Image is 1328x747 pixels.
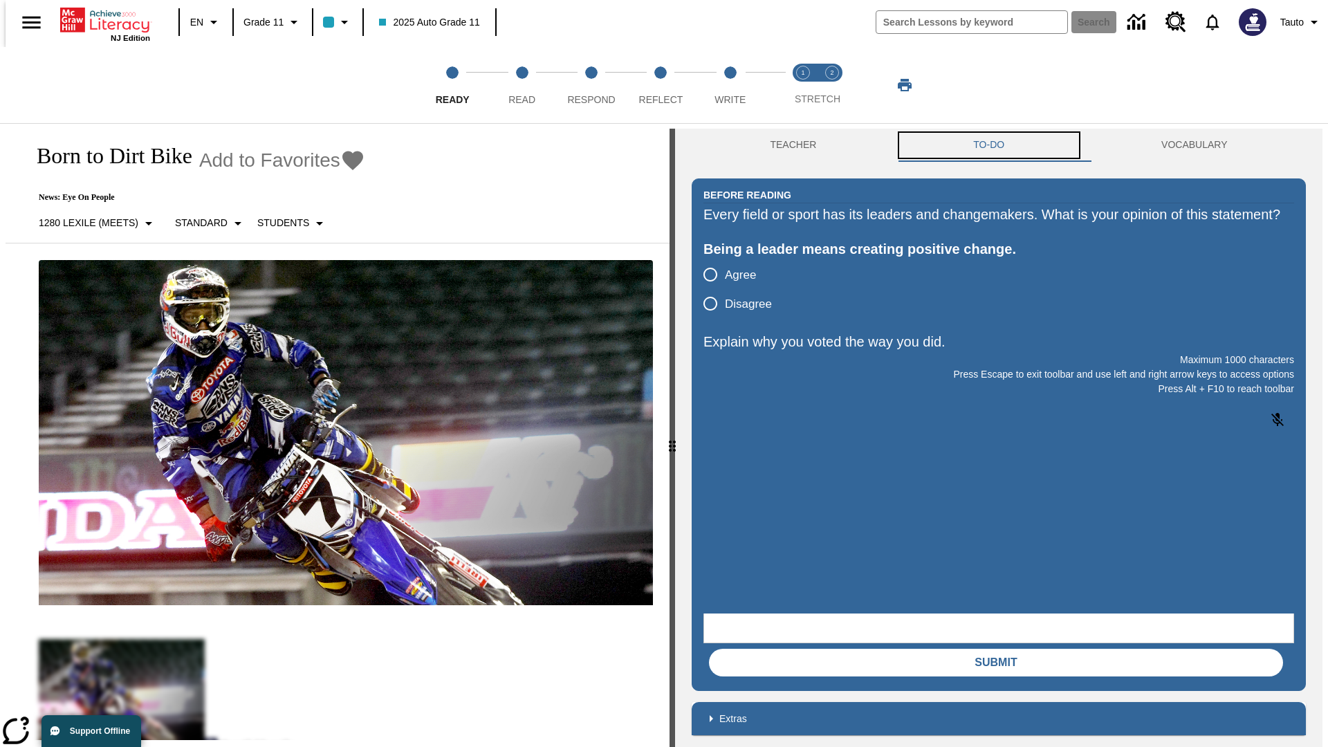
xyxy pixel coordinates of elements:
[1275,10,1328,35] button: Profile/Settings
[714,94,746,105] span: Write
[412,47,492,123] button: Ready step 1 of 5
[60,5,150,42] div: Home
[111,34,150,42] span: NJ Edition
[238,10,308,35] button: Grade: Grade 11, Select a grade
[184,10,228,35] button: Language: EN, Select a language
[725,295,772,313] span: Disagree
[876,11,1067,33] input: search field
[39,216,138,230] p: 1280 Lexile (Meets)
[1239,8,1266,36] img: Avatar
[379,15,479,30] span: 2025 Auto Grade 11
[830,69,833,76] text: 2
[199,148,365,172] button: Add to Favorites - Born to Dirt Bike
[703,367,1294,382] p: Press Escape to exit toolbar and use left and right arrow keys to access options
[675,129,1322,747] div: activity
[1261,403,1294,436] button: Click to activate and allow voice recognition
[783,47,823,123] button: Stretch Read step 1 of 2
[190,15,203,30] span: EN
[812,47,852,123] button: Stretch Respond step 2 of 2
[692,129,895,162] button: Teacher
[1230,4,1275,40] button: Select a new avatar
[508,94,535,105] span: Read
[719,712,747,726] p: Extras
[169,211,252,236] button: Scaffolds, Standard
[39,260,653,606] img: Motocross racer James Stewart flies through the air on his dirt bike.
[895,129,1083,162] button: TO-DO
[703,203,1294,225] div: Every field or sport has its leaders and changemakers. What is your opinion of this statement?
[703,187,791,203] h2: Before Reading
[252,211,333,236] button: Select Student
[692,702,1306,735] div: Extras
[692,129,1306,162] div: Instructional Panel Tabs
[703,353,1294,367] p: Maximum 1000 characters
[1157,3,1195,41] a: Resource Center, Will open in new tab
[175,216,228,230] p: Standard
[6,129,670,740] div: reading
[709,649,1283,676] button: Submit
[436,94,470,105] span: Ready
[703,331,1294,353] p: Explain why you voted the way you did.
[620,47,701,123] button: Reflect step 4 of 5
[795,93,840,104] span: STRETCH
[317,10,358,35] button: Class color is light blue. Change class color
[1195,4,1230,40] a: Notifications
[703,238,1294,260] div: Being a leader means creating positive change.
[551,47,631,123] button: Respond step 3 of 5
[725,266,756,284] span: Agree
[6,11,202,24] body: Explain why you voted the way you did. Maximum 1000 characters Press Alt + F10 to reach toolbar P...
[801,69,804,76] text: 1
[41,715,141,747] button: Support Offline
[22,143,192,169] h1: Born to Dirt Bike
[11,2,52,43] button: Open side menu
[703,260,783,318] div: poll
[1083,129,1306,162] button: VOCABULARY
[670,129,675,747] div: Press Enter or Spacebar and then press right and left arrow keys to move the slider
[257,216,309,230] p: Students
[1119,3,1157,41] a: Data Center
[33,211,163,236] button: Select Lexile, 1280 Lexile (Meets)
[243,15,284,30] span: Grade 11
[703,382,1294,396] p: Press Alt + F10 to reach toolbar
[22,192,365,203] p: News: Eye On People
[639,94,683,105] span: Reflect
[199,149,340,172] span: Add to Favorites
[70,726,130,736] span: Support Offline
[1280,15,1304,30] span: Tauto
[883,73,927,98] button: Print
[481,47,562,123] button: Read step 2 of 5
[567,94,615,105] span: Respond
[690,47,771,123] button: Write step 5 of 5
